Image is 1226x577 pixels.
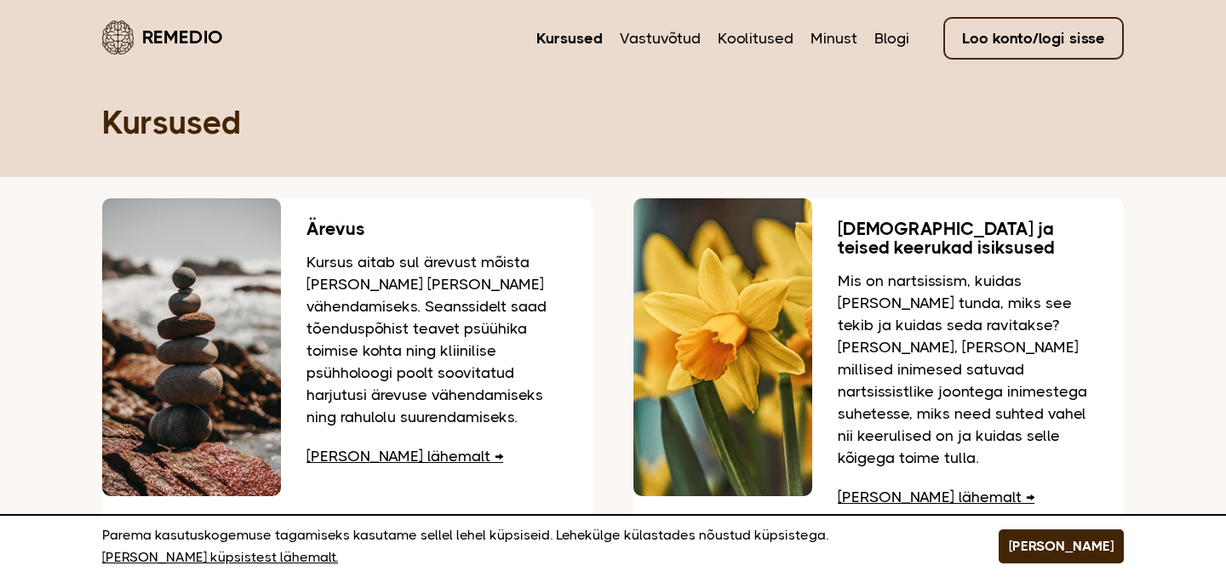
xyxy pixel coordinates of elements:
a: Minust [811,27,857,49]
img: Remedio logo [102,20,134,54]
a: Blogi [874,27,909,49]
h3: [DEMOGRAPHIC_DATA] ja teised keerukad isiksused [838,220,1098,257]
h3: Ärevus [306,220,567,238]
a: Koolitused [718,27,793,49]
a: Loo konto/logi sisse [943,17,1124,60]
a: [PERSON_NAME] lähemalt [306,448,503,465]
button: [PERSON_NAME] [999,529,1124,563]
p: Parema kasutuskogemuse tagamiseks kasutame sellel lehel küpsiseid. Lehekülge külastades nõustud k... [102,524,956,568]
p: Kursus aitab sul ärevust mõista [PERSON_NAME] [PERSON_NAME] vähendamiseks. Seanssidelt saad tõend... [306,251,567,428]
a: Remedio [102,17,223,57]
a: [PERSON_NAME] lähemalt [838,488,1034,506]
img: Nartsissid [633,198,812,496]
img: Rannas teineteise peale hoolikalt laotud kivid, mis hoiavad tasakaalu [102,198,281,496]
a: Vastuvõtud [620,27,701,49]
a: Kursused [536,27,603,49]
p: Mis on nartsissism, kuidas [PERSON_NAME] tunda, miks see tekib ja kuidas seda ravitakse? [PERSON_... [838,270,1098,469]
a: [PERSON_NAME] küpsistest lähemalt. [102,546,338,568]
h1: Kursused [102,102,1124,143]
